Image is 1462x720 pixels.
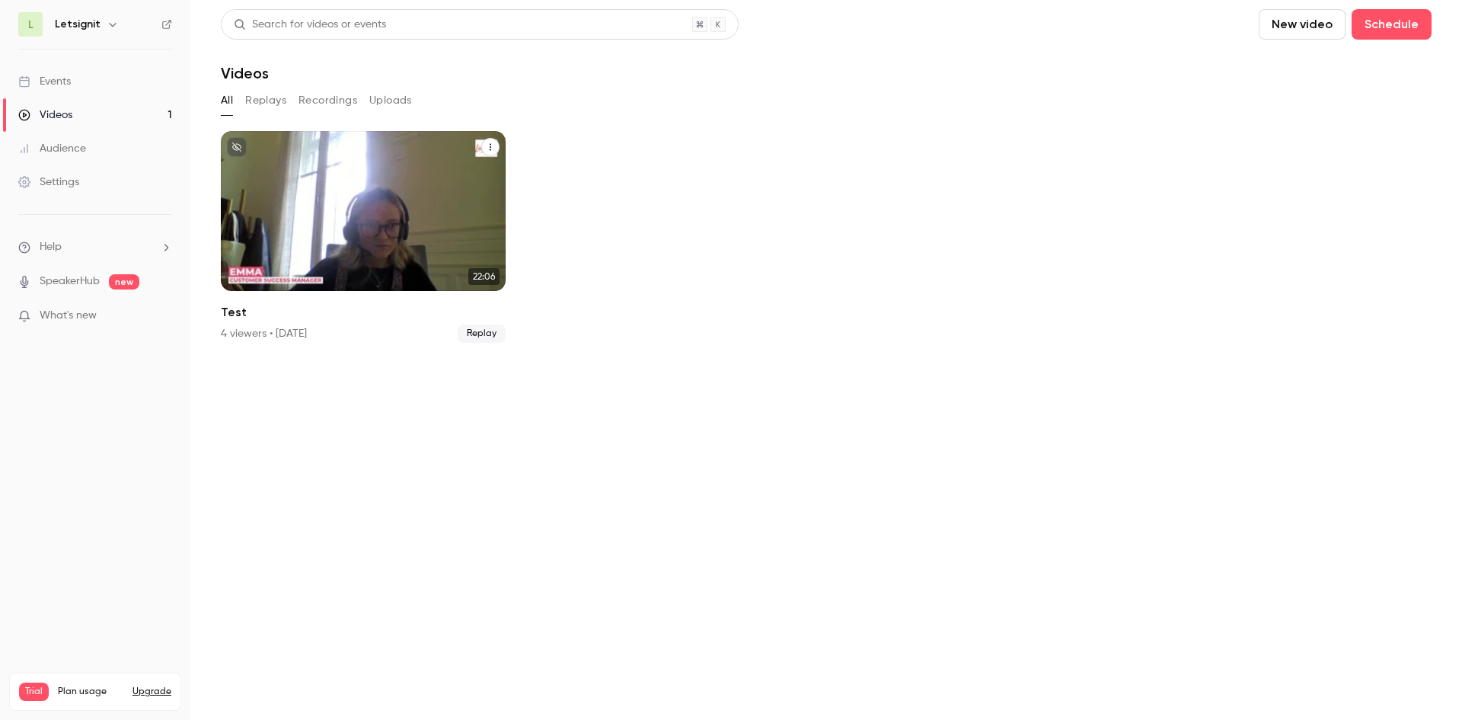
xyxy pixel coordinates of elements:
button: Recordings [298,88,357,113]
span: What's new [40,308,97,324]
span: Trial [19,683,49,701]
div: Audience [18,141,86,156]
button: Uploads [369,88,412,113]
span: Replay [458,325,506,343]
li: help-dropdown-opener [18,239,172,255]
div: Videos [18,107,72,123]
button: unpublished [227,137,247,157]
h6: Letsignit [55,17,101,32]
div: Events [18,74,71,89]
span: new [109,274,139,290]
span: L [28,17,34,33]
button: Schedule [1352,9,1432,40]
ul: Videos [221,131,1432,343]
li: Test [221,131,506,343]
span: 22:06 [468,268,500,285]
button: New video [1259,9,1345,40]
div: 4 viewers • [DATE] [221,326,307,341]
a: SpeakerHub [40,274,100,290]
h2: Test [221,303,506,322]
h1: Videos [221,64,269,82]
a: 22:06Test4 viewers • [DATE]Replay [221,131,506,343]
button: Upgrade [132,686,171,698]
button: Replays [245,88,286,113]
span: Plan usage [58,686,123,698]
div: Search for videos or events [234,17,386,33]
section: Videos [221,9,1432,711]
div: Settings [18,174,79,190]
button: All [221,88,233,113]
span: Help [40,239,62,255]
